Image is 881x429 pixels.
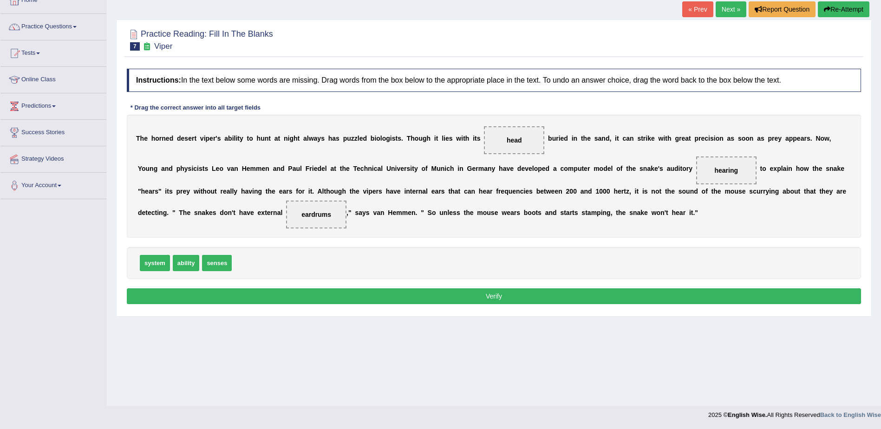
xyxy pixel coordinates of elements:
[343,135,347,142] b: p
[583,135,587,142] b: h
[202,165,205,172] b: t
[138,165,142,172] b: Y
[682,1,713,17] a: « Prev
[525,165,529,172] b: v
[546,165,550,172] b: d
[820,411,881,418] a: Back to English Wise
[340,165,342,172] b: t
[197,165,199,172] b: i
[461,135,463,142] b: i
[810,135,812,142] b: .
[517,165,522,172] b: d
[192,135,194,142] b: r
[161,165,165,172] b: a
[456,135,461,142] b: w
[328,135,333,142] b: h
[617,135,619,142] b: t
[559,135,561,142] b: i
[663,135,665,142] b: i
[276,165,281,172] b: n
[191,165,193,172] b: i
[581,135,583,142] b: t
[807,135,810,142] b: s
[273,165,277,172] b: a
[140,135,144,142] b: h
[465,135,470,142] b: h
[556,135,558,142] b: r
[553,165,557,172] b: a
[227,165,231,172] b: v
[761,135,764,142] b: s
[314,165,318,172] b: e
[738,135,742,142] b: s
[0,67,106,90] a: Online Class
[472,165,476,172] b: e
[213,135,215,142] b: r
[127,27,273,51] h2: Practice Reading: Fill In The Blanks
[742,135,746,142] b: o
[250,165,256,172] b: m
[199,165,202,172] b: s
[584,165,587,172] b: e
[681,135,685,142] b: e
[396,135,398,142] b: t
[719,135,724,142] b: n
[154,42,172,51] small: Viper
[407,165,411,172] b: s
[821,135,825,142] b: o
[165,165,169,172] b: n
[309,135,314,142] b: w
[0,120,106,143] a: Success Stories
[204,135,206,142] b: i
[209,135,213,142] b: e
[392,135,396,142] b: s
[442,135,444,142] b: l
[478,165,484,172] b: m
[0,93,106,117] a: Predictions
[685,135,689,142] b: a
[568,165,574,172] b: m
[382,135,386,142] b: o
[127,69,861,92] h4: In the text below some words are missing. Drag words from the box below to the appropriate place ...
[184,165,188,172] b: y
[397,165,400,172] b: v
[391,165,395,172] b: n
[659,135,664,142] b: w
[574,165,578,172] b: p
[368,165,372,172] b: n
[708,135,710,142] b: i
[745,135,750,142] b: o
[643,165,647,172] b: n
[457,165,459,172] b: i
[261,135,265,142] b: u
[492,165,496,172] b: y
[342,165,346,172] b: h
[731,135,734,142] b: s
[288,165,292,172] b: P
[321,165,325,172] b: e
[637,135,641,142] b: s
[288,135,290,142] b: i
[200,135,204,142] b: v
[169,165,173,172] b: d
[484,126,544,154] span: Drop target
[775,135,778,142] b: e
[309,165,312,172] b: r
[180,165,184,172] b: h
[564,165,568,172] b: o
[146,165,150,172] b: u
[386,165,391,172] b: U
[395,165,397,172] b: i
[793,135,797,142] b: p
[587,135,591,142] b: e
[698,135,701,142] b: r
[431,165,437,172] b: M
[507,136,522,144] span: head
[561,135,564,142] b: e
[188,165,192,172] b: s
[325,165,327,172] b: l
[679,135,681,142] b: r
[564,135,568,142] b: d
[351,135,354,142] b: z
[415,135,419,142] b: o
